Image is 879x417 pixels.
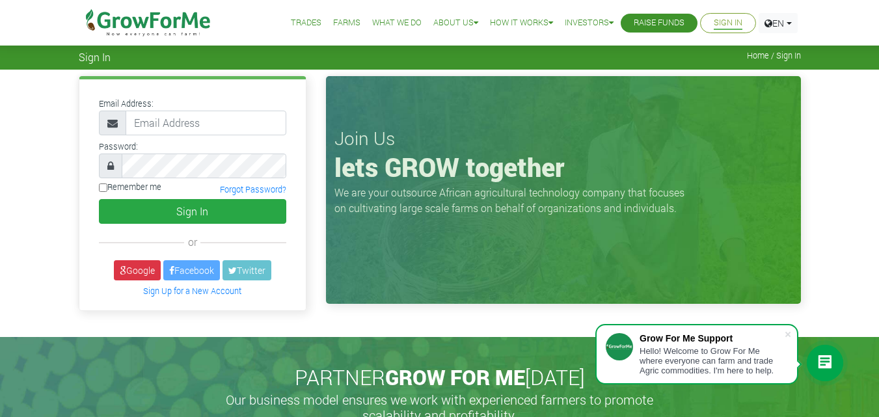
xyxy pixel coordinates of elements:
h2: PARTNER [DATE] [84,365,796,390]
label: Email Address: [99,98,154,110]
button: Sign In [99,199,286,224]
a: Google [114,260,161,280]
a: Forgot Password? [220,184,286,195]
h3: Join Us [334,128,792,150]
a: What We Do [372,16,422,30]
a: Raise Funds [634,16,684,30]
h1: lets GROW together [334,152,792,183]
a: Investors [565,16,614,30]
span: GROW FOR ME [385,363,525,391]
a: Trades [291,16,321,30]
span: Home / Sign In [747,51,801,61]
a: Sign Up for a New Account [143,286,241,296]
label: Remember me [99,181,161,193]
input: Email Address [126,111,286,135]
div: or [99,234,286,250]
a: About Us [433,16,478,30]
div: Hello! Welcome to Grow For Me where everyone can farm and trade Agric commodities. I'm here to help. [640,346,784,375]
a: How it Works [490,16,553,30]
a: Sign In [714,16,742,30]
p: We are your outsource African agricultural technology company that focuses on cultivating large s... [334,185,692,216]
a: Farms [333,16,360,30]
label: Password: [99,141,138,153]
input: Remember me [99,183,107,192]
a: EN [759,13,798,33]
span: Sign In [79,51,111,63]
div: Grow For Me Support [640,333,784,343]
